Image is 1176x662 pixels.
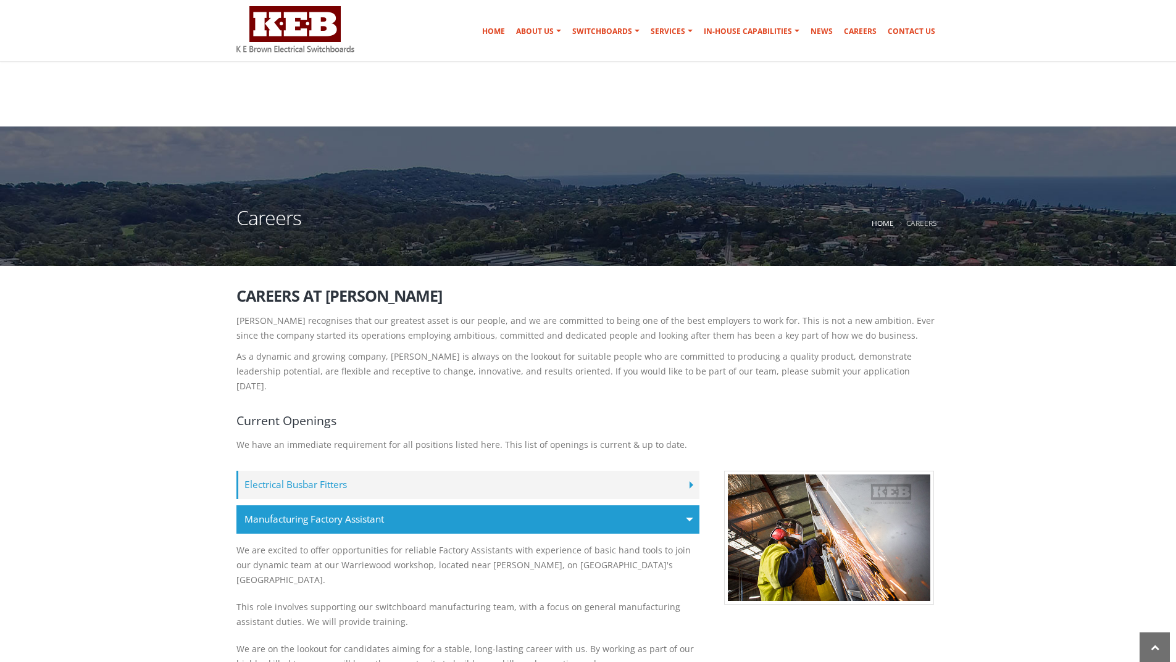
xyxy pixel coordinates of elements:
[236,349,940,394] p: As a dynamic and growing company, [PERSON_NAME] is always on the lookout for suitable people who ...
[236,505,699,534] label: Manufacturing Factory Assistant
[236,208,301,243] h1: Careers
[839,19,882,44] a: Careers
[699,19,804,44] a: In-house Capabilities
[872,218,894,228] a: Home
[236,313,940,343] p: [PERSON_NAME] recognises that our greatest asset is our people, and we are committed to being one...
[477,19,510,44] a: Home
[236,471,699,499] label: Electrical Busbar Fitters
[567,19,644,44] a: Switchboards
[236,6,354,52] img: K E Brown Electrical Switchboards
[511,19,566,44] a: About Us
[646,19,698,44] a: Services
[806,19,838,44] a: News
[896,215,937,231] li: Careers
[236,288,940,304] h2: Careers at [PERSON_NAME]
[236,412,940,429] h4: Current Openings
[883,19,940,44] a: Contact Us
[236,437,940,452] p: We have an immediate requirement for all positions listed here. This list of openings is current ...
[236,537,699,594] p: We are excited to offer opportunities for reliable Factory Assistants with experience of basic ha...
[236,594,699,635] p: This role involves supporting our switchboard manufacturing team, with a focus on general manufac...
